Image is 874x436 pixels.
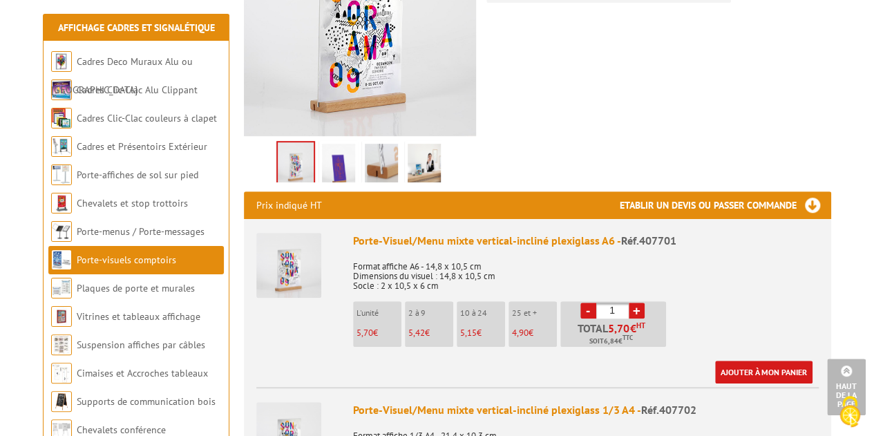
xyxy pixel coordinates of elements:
span: 4,90 [512,327,529,339]
img: Chevalets et stop trottoirs [51,193,72,214]
a: - [580,303,596,319]
img: Cookies (fenêtre modale) [833,395,867,429]
span: 5,70 [357,327,373,339]
p: L'unité [357,308,401,318]
p: € [408,328,453,338]
span: Soit € [589,336,633,347]
p: 10 à 24 [460,308,505,318]
sup: TTC [623,334,633,341]
p: 25 et + [512,308,557,318]
span: 5,15 [460,327,477,339]
img: porte_visuel_menu_mixtes_vertical_incline_plexi_socle_bois_3.jpg [365,144,398,187]
a: Chevalets et stop trottoirs [77,197,188,209]
a: Cimaises et Accroches tableaux [77,367,208,379]
sup: HT [636,321,645,330]
a: + [629,303,645,319]
img: Vitrines et tableaux affichage [51,306,72,327]
p: 2 à 9 [408,308,453,318]
p: Total [564,323,666,347]
a: Porte-affiches de sol sur pied [77,169,198,181]
img: Cimaises et Accroches tableaux [51,363,72,383]
img: Cadres Clic-Clac couleurs à clapet [51,108,72,129]
a: Porte-visuels comptoirs [77,254,176,266]
p: € [357,328,401,338]
img: Porte-visuels comptoirs [51,249,72,270]
span: Réf.407701 [621,234,676,247]
span: 6,84 [604,336,618,347]
p: € [512,328,557,338]
img: Cadres Deco Muraux Alu ou Bois [51,51,72,72]
a: Chevalets conférence [77,424,166,436]
h3: Etablir un devis ou passer commande [620,191,831,219]
span: € [630,323,636,334]
p: Format affiche A6 - 14,8 x 10,5 cm Dimensions du visuel : 14,8 x 10,5 cm Socle : 2 x 10,5 x 6 cm [353,252,819,291]
a: Ajouter à mon panier [715,361,813,383]
img: Porte-menus / Porte-messages [51,221,72,242]
span: 5,42 [408,327,425,339]
a: Supports de communication bois [77,395,216,408]
button: Cookies (fenêtre modale) [826,389,874,436]
a: Cadres Clic-Clac Alu Clippant [77,84,198,96]
div: Porte-Visuel/Menu mixte vertical-incliné plexiglass A6 - [353,233,819,249]
img: porte_visuel_menu_mixtes_vertical_incline_plexi_socle_bois.png [278,142,314,185]
img: Porte-affiches de sol sur pied [51,164,72,185]
img: Plaques de porte et murales [51,278,72,298]
img: porte_visuel_menu_mixtes_vertical_incline_plexi_socle_bois_2.png [322,144,355,187]
img: Cadres et Présentoirs Extérieur [51,136,72,157]
img: Supports de communication bois [51,391,72,412]
img: Porte-Visuel/Menu mixte vertical-incliné plexiglass A6 [256,233,321,298]
a: Cadres Clic-Clac couleurs à clapet [77,112,217,124]
a: Plaques de porte et murales [77,282,195,294]
p: € [460,328,505,338]
a: Haut de la page [827,359,866,415]
a: Suspension affiches par câbles [77,339,205,351]
p: Prix indiqué HT [256,191,322,219]
span: Réf.407702 [641,403,696,417]
a: Porte-menus / Porte-messages [77,225,205,238]
img: Suspension affiches par câbles [51,334,72,355]
div: Porte-Visuel/Menu mixte vertical-incliné plexiglass 1/3 A4 - [353,402,819,418]
a: Cadres Deco Muraux Alu ou [GEOGRAPHIC_DATA] [51,55,193,96]
a: Affichage Cadres et Signalétique [58,21,215,34]
span: 5,70 [608,323,630,334]
img: 407701_porte-visuel_menu_verticaux_incline_2.jpg [408,144,441,187]
a: Cadres et Présentoirs Extérieur [77,140,207,153]
a: Vitrines et tableaux affichage [77,310,200,323]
